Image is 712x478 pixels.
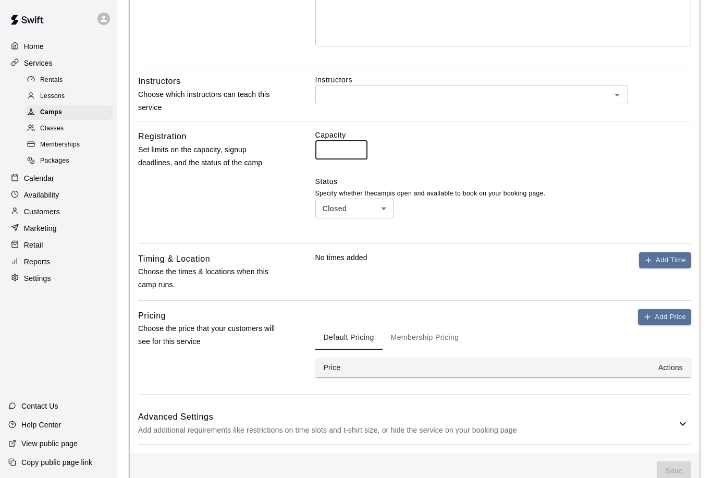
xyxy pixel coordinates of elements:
[8,254,109,269] a: Reports
[315,358,420,377] th: Price
[138,75,181,88] h6: Instructors
[24,223,57,234] p: Marketing
[138,403,691,444] div: Advanced SettingsAdd additional requirements like restrictions on time slots and t-shirt size, or...
[24,173,54,183] p: Calendar
[315,130,691,140] label: Capacity
[25,121,113,136] div: Classes
[8,204,109,219] a: Customers
[315,189,691,199] p: Specify whether the camp is open and available to book on your booking page.
[40,140,80,150] span: Memberships
[138,252,210,266] h6: Timing & Location
[8,237,109,253] a: Retail
[24,190,59,200] p: Availability
[138,143,282,169] p: Set limits on the capacity, signup deadlines, and the status of the camp
[8,39,109,54] a: Home
[25,88,117,104] a: Lessons
[24,41,44,52] p: Home
[21,420,61,430] p: Help Center
[25,153,117,169] a: Packages
[25,138,113,152] div: Memberships
[610,88,624,102] button: Open
[24,58,53,68] p: Services
[25,121,117,137] a: Classes
[25,89,113,104] div: Lessons
[8,187,109,203] a: Availability
[383,325,468,350] button: Membership Pricing
[21,438,78,449] p: View public page
[24,240,43,250] p: Retail
[25,73,113,88] div: Rentals
[638,309,691,325] button: Add Price
[315,252,367,268] p: No times added
[138,424,677,437] p: Add additional requirements like restrictions on time slots and t-shirt size, or hide the service...
[315,199,394,218] div: Closed
[40,75,63,85] span: Rentals
[138,88,282,114] p: Choose which instructors can teach this service
[8,271,109,286] a: Settings
[25,105,117,121] a: Camps
[138,322,282,348] p: Choose the price that your customers will see for this service
[138,309,166,323] h6: Pricing
[24,206,60,217] p: Customers
[25,105,113,120] div: Camps
[8,170,109,186] a: Calendar
[25,154,113,168] div: Packages
[24,256,50,267] p: Reports
[40,91,65,102] span: Lessons
[138,130,187,143] h6: Registration
[25,137,117,153] a: Memberships
[21,401,58,411] p: Contact Us
[40,107,62,118] span: Camps
[40,156,69,166] span: Packages
[315,176,691,187] label: Status
[24,273,51,284] p: Settings
[315,75,691,85] label: Instructors
[639,252,691,268] button: Add Time
[8,55,109,71] a: Services
[25,72,117,88] a: Rentals
[315,325,383,350] button: Default Pricing
[420,358,691,377] th: Actions
[138,265,282,291] p: Choose the times & locations when this camp runs.
[8,220,109,236] a: Marketing
[21,457,92,468] p: Copy public page link
[138,410,677,424] h6: Advanced Settings
[40,124,64,134] span: Classes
